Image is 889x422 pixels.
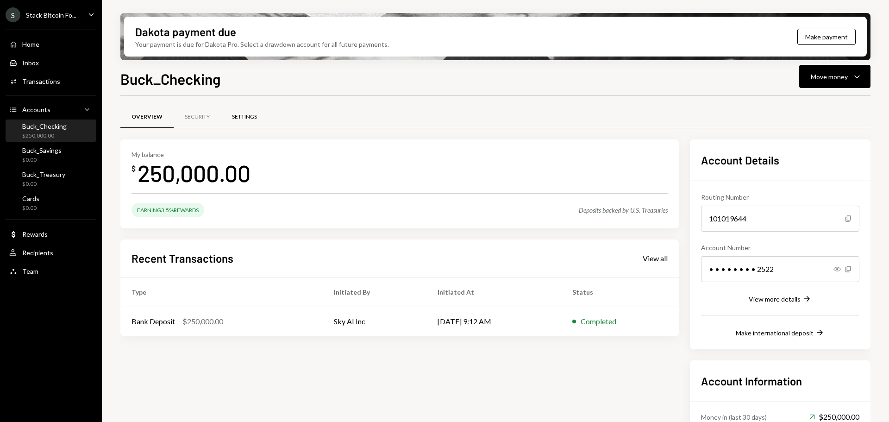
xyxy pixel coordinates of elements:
div: 250,000.00 [138,158,250,188]
div: Routing Number [701,192,859,202]
div: $250,000.00 [22,132,67,140]
th: Initiated At [426,277,561,307]
a: Settings [221,105,268,129]
div: My balance [131,151,250,158]
div: Account Number [701,243,859,252]
div: Stack Bitcoin Fo... [26,11,76,19]
div: $0.00 [22,180,65,188]
div: Move money [811,72,848,82]
h2: Account Details [701,152,859,168]
div: Accounts [22,106,50,113]
div: Buck_Savings [22,146,62,154]
div: $0.00 [22,156,62,164]
button: Move money [799,65,870,88]
div: $0.00 [22,204,39,212]
div: Overview [131,113,163,121]
div: View all [643,254,668,263]
a: Overview [120,105,174,129]
h1: Buck_Checking [120,69,221,88]
a: Accounts [6,101,96,118]
a: Cards$0.00 [6,192,96,214]
a: Team [6,263,96,279]
th: Type [120,277,323,307]
td: [DATE] 9:12 AM [426,307,561,336]
th: Status [561,277,679,307]
a: Home [6,36,96,52]
div: $ [131,164,136,173]
a: Rewards [6,226,96,242]
div: Your payment is due for Dakota Pro. Select a drawdown account for all future payments. [135,39,389,49]
div: $250,000.00 [182,316,223,327]
div: Transactions [22,77,60,85]
a: Recipients [6,244,96,261]
div: Settings [232,113,257,121]
div: S [6,7,20,22]
div: Money in (last 30 days) [701,412,767,422]
td: Sky AI Inc [323,307,426,336]
div: 101019644 [701,206,859,232]
a: Buck_Checking$250,000.00 [6,120,96,142]
h2: Recent Transactions [131,251,233,266]
button: Make international deposit [736,328,825,338]
button: Make payment [797,29,856,45]
div: Rewards [22,230,48,238]
th: Initiated By [323,277,426,307]
div: Home [22,40,39,48]
div: Dakota payment due [135,24,236,39]
div: Inbox [22,59,39,67]
div: Completed [581,316,616,327]
div: Team [22,267,38,275]
a: Security [174,105,221,129]
div: Cards [22,195,39,202]
a: Buck_Savings$0.00 [6,144,96,166]
div: Buck_Checking [22,122,67,130]
div: Make international deposit [736,329,814,337]
button: View more details [749,294,812,304]
div: Deposits backed by U.S. Treasuries [579,206,668,214]
a: Inbox [6,54,96,71]
div: Earning 3.5% Rewards [131,203,204,217]
div: Bank Deposit [131,316,175,327]
h2: Account Information [701,373,859,389]
div: Recipients [22,249,53,257]
a: Buck_Treasury$0.00 [6,168,96,190]
div: Buck_Treasury [22,170,65,178]
a: View all [643,253,668,263]
div: Security [185,113,210,121]
div: • • • • • • • • 2522 [701,256,859,282]
a: Transactions [6,73,96,89]
div: View more details [749,295,801,303]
